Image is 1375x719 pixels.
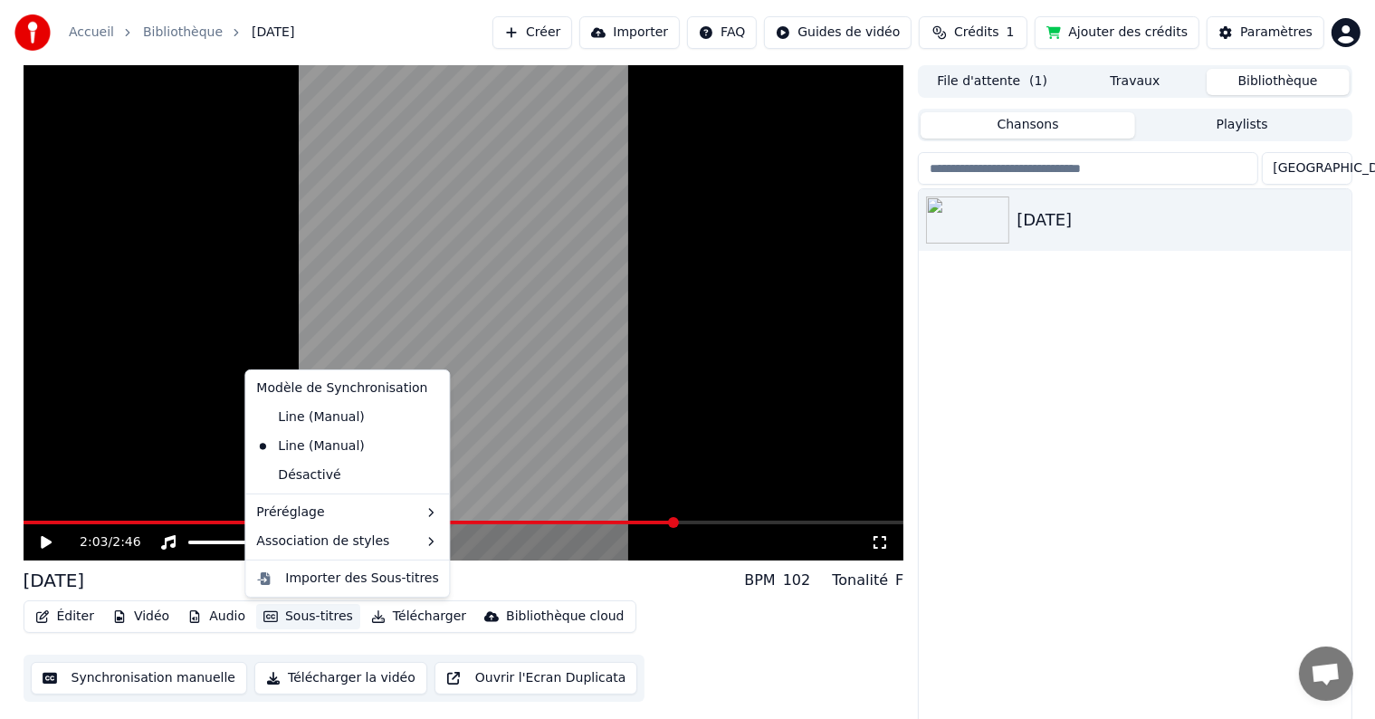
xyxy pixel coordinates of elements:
[249,498,445,527] div: Préréglage
[954,24,998,42] span: Crédits
[143,24,223,42] a: Bibliothèque
[895,570,903,591] div: F
[1135,112,1350,139] button: Playlists
[764,16,912,49] button: Guides de vidéo
[579,16,680,49] button: Importer
[364,604,473,629] button: Télécharger
[434,662,638,695] button: Ouvrir l'Ecran Duplicata
[69,24,294,42] nav: breadcrumb
[24,568,85,593] div: [DATE]
[80,533,108,551] span: 2:03
[112,533,140,551] span: 2:46
[492,16,572,49] button: Créer
[285,570,438,588] div: Importer des Sous-titres
[1064,69,1207,95] button: Travaux
[28,604,101,629] button: Éditer
[1299,647,1353,701] a: Ouvrir le chat
[1035,16,1199,49] button: Ajouter des crédits
[105,604,177,629] button: Vidéo
[249,403,371,432] div: Line (Manual)
[80,533,123,551] div: /
[254,662,427,695] button: Télécharger la vidéo
[832,570,888,591] div: Tonalité
[180,604,253,629] button: Audio
[1007,24,1015,42] span: 1
[31,662,248,695] button: Synchronisation manuelle
[249,432,371,461] div: Line (Manual)
[249,527,445,556] div: Association de styles
[249,374,445,403] div: Modèle de Synchronisation
[783,570,811,591] div: 102
[1029,72,1047,91] span: ( 1 )
[69,24,114,42] a: Accueil
[744,570,775,591] div: BPM
[1207,69,1350,95] button: Bibliothèque
[256,604,360,629] button: Sous-titres
[687,16,757,49] button: FAQ
[14,14,51,51] img: youka
[1207,16,1324,49] button: Paramètres
[921,69,1064,95] button: File d'attente
[1240,24,1313,42] div: Paramètres
[921,112,1135,139] button: Chansons
[252,24,294,42] span: [DATE]
[249,461,445,490] div: Désactivé
[919,16,1027,49] button: Crédits1
[506,608,624,626] div: Bibliothèque cloud
[1017,207,1343,233] div: [DATE]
